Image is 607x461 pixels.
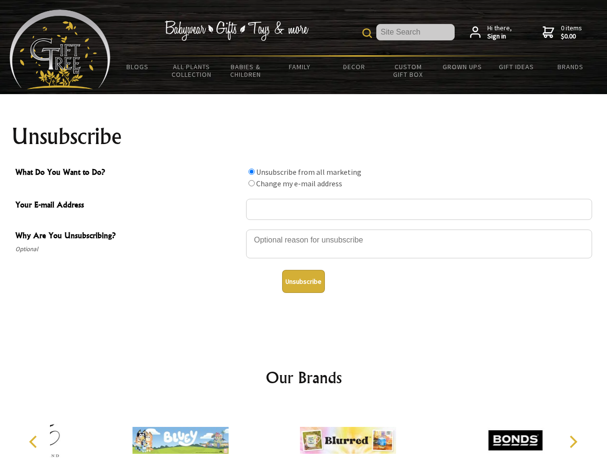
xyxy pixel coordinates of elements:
[15,230,241,243] span: Why Are You Unsubscribing?
[12,125,596,148] h1: Unsubscribe
[327,57,381,77] a: Decor
[381,57,435,85] a: Custom Gift Box
[470,24,512,41] a: Hi there,Sign in
[543,24,582,41] a: 0 items$0.00
[24,431,45,452] button: Previous
[256,179,342,188] label: Change my e-mail address
[362,28,372,38] img: product search
[165,57,219,85] a: All Plants Collection
[273,57,327,77] a: Family
[19,366,588,389] h2: Our Brands
[561,32,582,41] strong: $0.00
[248,169,255,175] input: What Do You Want to Do?
[10,10,111,89] img: Babyware - Gifts - Toys and more...
[248,180,255,186] input: What Do You Want to Do?
[164,21,309,41] img: Babywear - Gifts - Toys & more
[487,24,512,41] span: Hi there,
[15,166,241,180] span: What Do You Want to Do?
[376,24,455,40] input: Site Search
[256,167,361,177] label: Unsubscribe from all marketing
[15,243,241,255] span: Optional
[246,230,592,258] textarea: Why Are You Unsubscribing?
[562,431,583,452] button: Next
[111,57,165,77] a: BLOGS
[544,57,598,77] a: Brands
[282,270,325,293] button: Unsubscribe
[489,57,544,77] a: Gift Ideas
[487,32,512,41] strong: Sign in
[246,199,592,220] input: Your E-mail Address
[561,24,582,41] span: 0 items
[219,57,273,85] a: Babies & Children
[435,57,489,77] a: Grown Ups
[15,199,241,213] span: Your E-mail Address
